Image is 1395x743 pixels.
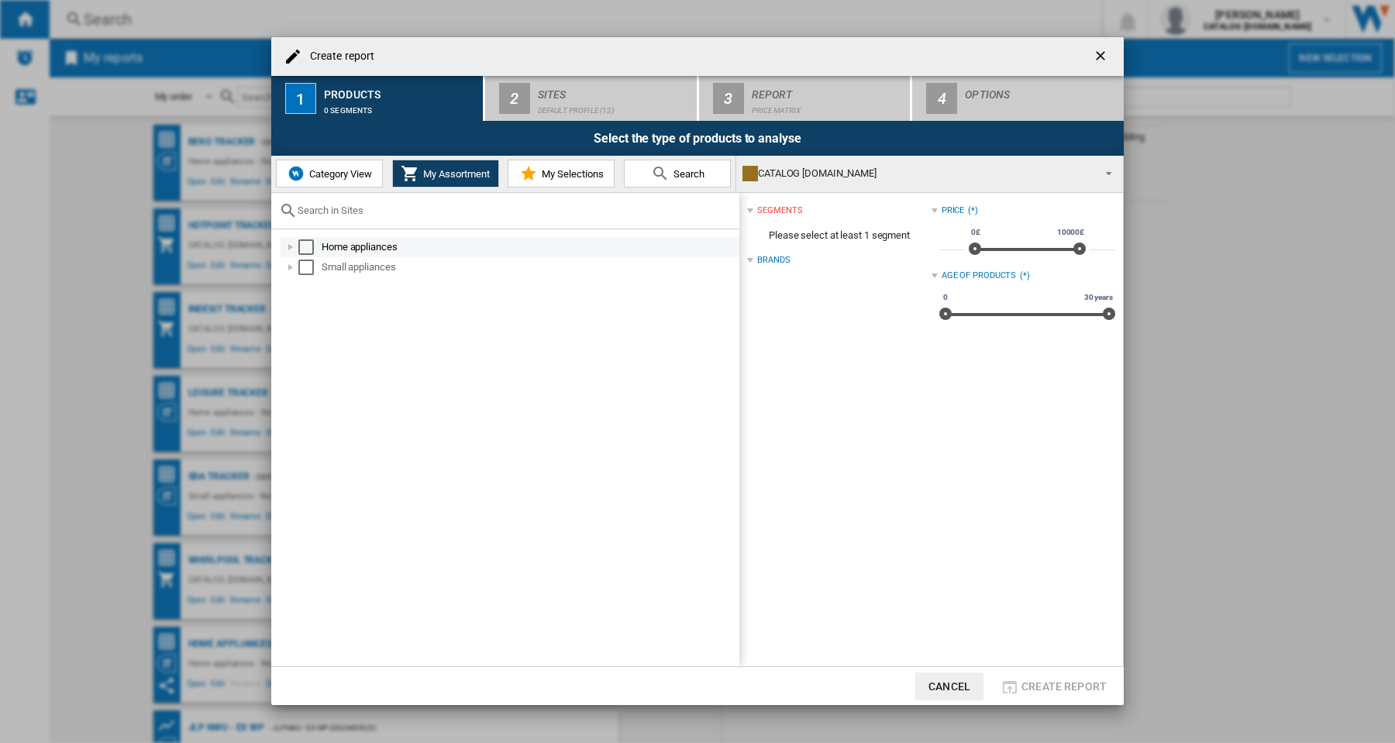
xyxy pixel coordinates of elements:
div: 1 [285,83,316,114]
input: Search in Sites [298,205,732,216]
div: Options [965,82,1118,98]
div: Age of products [942,270,1017,282]
div: Small appliances [322,260,737,275]
button: 1 Products 0 segments [271,76,484,121]
button: getI18NText('BUTTONS.CLOSE_DIALOG') [1087,41,1118,72]
div: CATALOG [DOMAIN_NAME] [742,163,1092,184]
span: Category View [305,168,372,180]
span: 30 years [1082,291,1115,304]
div: Home appliances [322,239,737,255]
div: 3 [713,83,744,114]
button: Create report [996,672,1111,700]
div: segments [757,205,802,217]
button: 3 Report Price Matrix [699,76,912,121]
ng-md-icon: getI18NText('BUTTONS.CLOSE_DIALOG') [1093,48,1111,67]
button: 4 Options [912,76,1124,121]
div: Price Matrix [752,98,904,115]
div: 2 [499,83,530,114]
button: My Selections [508,160,615,187]
span: My Assortment [419,168,490,180]
button: Category View [276,160,383,187]
md-checkbox: Select [298,239,322,255]
div: Products [324,82,477,98]
span: Search [670,168,704,180]
div: Brands [757,254,790,267]
span: Please select at least 1 segment [747,221,931,250]
button: 2 Sites Default profile (12) [485,76,698,121]
div: 0 segments [324,98,477,115]
span: 0 [941,291,950,304]
h4: Create report [302,49,374,64]
span: 10000£ [1055,226,1087,239]
img: wiser-icon-blue.png [287,164,305,183]
span: My Selections [538,168,604,180]
div: Default profile (12) [538,98,691,115]
div: Report [752,82,904,98]
md-checkbox: Select [298,260,322,275]
span: 0£ [969,226,983,239]
button: Search [624,160,731,187]
div: Price [942,205,965,217]
span: Create report [1021,680,1107,693]
div: 4 [926,83,957,114]
button: Cancel [915,672,983,700]
button: My Assortment [392,160,499,187]
div: Sites [538,82,691,98]
div: Select the type of products to analyse [271,121,1124,156]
